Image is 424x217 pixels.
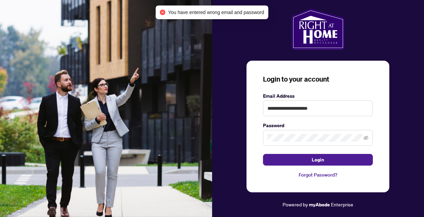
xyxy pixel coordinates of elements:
span: Powered by [283,201,308,207]
span: Enterprise [331,201,353,207]
span: close-circle [160,10,165,15]
a: myAbode [309,201,330,208]
label: Password [263,122,373,129]
span: Login [312,154,324,165]
span: You have entered wrong email and password [168,9,264,16]
span: eye-invisible [364,135,368,140]
h3: Login to your account [263,74,373,84]
button: Login [263,154,373,166]
a: Forgot Password? [263,171,373,179]
label: Email Address [263,92,373,100]
img: ma-logo [291,9,345,50]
